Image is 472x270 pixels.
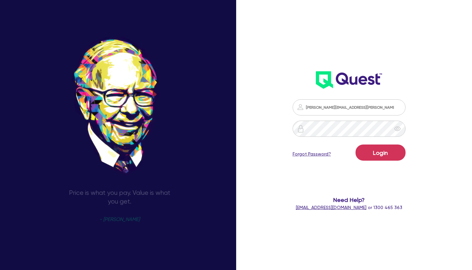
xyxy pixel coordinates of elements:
span: eye [394,125,401,132]
span: or 1300 465 363 [296,205,402,210]
a: [EMAIL_ADDRESS][DOMAIN_NAME] [296,205,367,210]
input: Email address [293,99,406,115]
button: Login [356,145,406,161]
img: icon-password [296,103,304,111]
span: - [PERSON_NAME] [99,217,140,222]
img: icon-password [297,125,305,133]
span: Need Help? [288,195,409,204]
a: Forgot Password? [293,151,331,157]
img: wH2k97JdezQIQAAAABJRU5ErkJggg== [316,71,382,89]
